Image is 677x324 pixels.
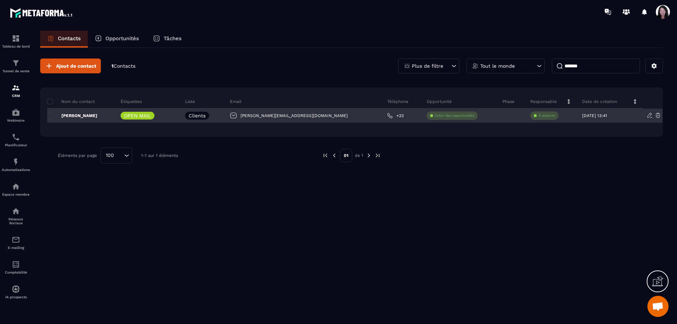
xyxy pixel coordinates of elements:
[124,113,151,118] p: OPEN MAIL
[2,202,30,230] a: social-networksocial-networkRéseaux Sociaux
[2,168,30,172] p: Automatisations
[12,133,20,141] img: scheduler
[2,217,30,225] p: Réseaux Sociaux
[2,230,30,255] a: emailemailE-mailing
[12,59,20,67] img: formation
[2,192,30,196] p: Espace membre
[582,99,617,104] p: Date de création
[387,113,404,118] a: +33
[12,108,20,117] img: automations
[2,54,30,78] a: formationformationTunnel de vente
[2,29,30,54] a: formationformationTableau de bord
[355,153,363,158] p: de 1
[12,84,20,92] img: formation
[121,99,142,104] p: Étiquettes
[114,63,135,69] span: Contacts
[12,285,20,293] img: automations
[47,99,95,104] p: Nom du contact
[2,94,30,98] p: CRM
[58,35,81,42] p: Contacts
[2,295,30,299] p: IA prospects
[105,35,139,42] p: Opportunités
[58,153,97,158] p: Éléments par page
[10,6,73,19] img: logo
[2,128,30,152] a: schedulerschedulerPlanificateur
[12,260,20,269] img: accountant
[502,99,514,104] p: Phase
[56,62,96,69] span: Ajout de contact
[374,152,381,159] img: next
[2,246,30,250] p: E-mailing
[12,236,20,244] img: email
[185,99,195,104] p: Liste
[2,103,30,128] a: automationsautomationsWebinaire
[40,59,101,73] button: Ajout de contact
[480,63,515,68] p: Tout le monde
[164,35,182,42] p: Tâches
[435,113,474,118] p: Créer des opportunités
[12,34,20,43] img: formation
[2,69,30,73] p: Tunnel de vente
[2,143,30,147] p: Planificateur
[582,113,607,118] p: [DATE] 13:41
[427,99,452,104] p: Opportunité
[2,78,30,103] a: formationformationCRM
[40,31,88,48] a: Contacts
[2,44,30,48] p: Tableau de bord
[2,270,30,274] p: Comptabilité
[530,99,557,104] p: Responsable
[340,149,352,162] p: 01
[2,118,30,122] p: Webinaire
[230,99,242,104] p: Email
[47,113,97,118] p: [PERSON_NAME]
[12,207,20,215] img: social-network
[331,152,337,159] img: prev
[141,153,178,158] p: 1-1 sur 1 éléments
[322,152,329,159] img: prev
[366,152,372,159] img: next
[12,158,20,166] img: automations
[2,177,30,202] a: automationsautomationsEspace membre
[647,296,669,317] a: Ouvrir le chat
[146,31,189,48] a: Tâches
[387,99,408,104] p: Téléphone
[538,113,555,118] p: À associe
[12,182,20,191] img: automations
[2,152,30,177] a: automationsautomationsAutomatisations
[111,63,135,69] p: 1
[88,31,146,48] a: Opportunités
[100,147,132,164] div: Search for option
[103,152,116,159] span: 100
[116,152,122,159] input: Search for option
[189,113,206,118] p: Clients
[2,255,30,280] a: accountantaccountantComptabilité
[412,63,443,68] p: Plus de filtre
